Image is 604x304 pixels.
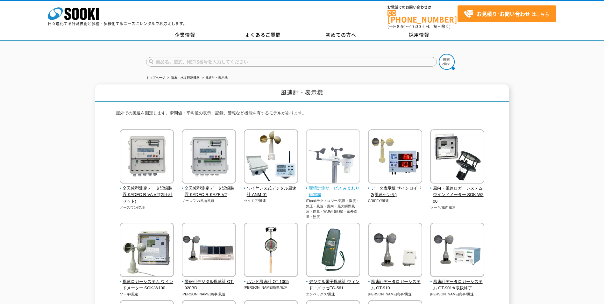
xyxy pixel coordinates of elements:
span: はこちら [464,9,549,19]
span: (平日 ～ 土日、祝日除く) [387,24,451,29]
p: ノースワン/風向風速 [182,198,236,204]
span: 全天候型測定データ記録装置 KADEC-R-KAZE V2 [182,185,236,199]
p: ノースワン/気圧 [120,205,174,210]
a: 風速計データロガーシステム OT-910 [368,272,423,292]
span: ハンド風速計 OT-1005 [244,279,298,285]
span: 17:30 [410,24,421,29]
img: 警報付デジタル風速計 OT-920BD [182,223,236,279]
img: 環境計測サービス みまわり伝書鳩 [306,129,360,185]
span: 初めての方へ [326,31,356,38]
a: ハンド風速計 OT-1005 [244,272,298,285]
a: 風向・風速ロガーシステム ウインドメーター SOK-W200 [430,179,485,205]
p: [PERSON_NAME]商事/風速 [182,292,236,297]
h1: 風速計・表示機 [95,84,509,102]
input: 商品名、型式、NETIS番号を入力してください [146,57,437,67]
img: ハンド風速計 OT-1005 [244,223,298,279]
span: お電話でのお問い合わせは [387,5,458,9]
span: データ表示板 サインロイド2(風速センサ) [368,185,423,199]
span: 風向・風速ロガーシステム ウインドメーター SOK-W200 [430,185,485,205]
p: ツクモア/風速 [244,198,298,204]
a: ワイヤレス式デジタル風速計 ANM-01 [244,179,298,198]
img: 風速計データロガーシステム OT-910 [368,223,422,279]
span: ワイヤレス式デジタル風速計 ANM-01 [244,185,298,199]
a: 気象・水文観測機器 [171,76,200,79]
img: データ表示板 サインロイド2(風速センサ) [368,129,422,185]
img: 全天候型測定データ記録装置 KADEC R-VA V2(気圧計セット) [120,129,174,185]
img: デジタル電子風速計 ウィンド・メッセFG-561 [306,223,360,279]
img: btn_search.png [439,54,455,70]
img: 全天候型測定データ記録装置 KADEC-R-KAZE V2 [182,129,236,185]
p: GRIFFY/風速 [368,198,423,204]
p: 屋外での風速を測定します。瞬間値・平均値の表示、記録、警報など機能を有するモデルがあります。 [116,110,488,120]
p: [PERSON_NAME]商事/風速 [430,292,485,297]
a: 全天候型測定データ記録装置 KADEC R-VA V2(気圧計セット) [120,179,174,205]
a: 全天候型測定データ記録装置 KADEC-R-KAZE V2 [182,179,236,198]
span: 環境計測サービス みまわり伝書鳩 [306,185,360,199]
a: 初めての方へ [302,30,380,40]
p: ITbookテクノロジー/気温・湿度・気圧・風速・風向・最大瞬間風速・雨量・WBGT(簡易)・紫外線量・照度 [306,198,360,219]
p: 日々進化する計測技術と多種・多様化するニーズにレンタルでお応えします。 [48,22,187,25]
img: 風速計データロガーシステム OT-901※取扱終了 [430,223,484,279]
p: [PERSON_NAME]商事/風速 [368,292,423,297]
span: 風速計データロガーシステム OT-901※取扱終了 [430,279,485,292]
a: 風速計データロガーシステム OT-901※取扱終了 [430,272,485,292]
span: 風速ロガーシステム ウインドメーター SOK-W100 [120,279,174,292]
span: 風速計データロガーシステム OT-910 [368,279,423,292]
img: ワイヤレス式デジタル風速計 ANM-01 [244,129,298,185]
a: 採用情報 [380,30,458,40]
a: 警報付デジタル風速計 OT-920BD [182,272,236,292]
a: 企業情報 [146,30,224,40]
a: よくあるご質問 [224,30,302,40]
a: [PHONE_NUMBER] [387,10,458,23]
img: 風向・風速ロガーシステム ウインドメーター SOK-W200 [430,129,484,185]
a: お見積り･お問い合わせはこちら [458,5,556,22]
span: 警報付デジタル風速計 OT-920BD [182,279,236,292]
a: データ表示板 サインロイド2(風速センサ) [368,179,423,198]
p: ソーキ/風向風速 [430,205,485,210]
span: 全天候型測定データ記録装置 KADEC R-VA V2(気圧計セット) [120,185,174,205]
li: 風速計・表示機 [201,75,228,81]
a: 風速ロガーシステム ウインドメーター SOK-W100 [120,272,174,292]
a: 環境計測サービス みまわり伝書鳩 [306,179,360,198]
p: ソーキ/風速 [120,292,174,297]
span: デジタル電子風速計 ウィンド・メッセFG-561 [306,279,360,292]
a: トップページ [146,76,165,79]
p: エンペックス/風速 [306,292,360,297]
strong: お見積り･お問い合わせ [477,10,530,18]
a: デジタル電子風速計 ウィンド・メッセFG-561 [306,272,360,292]
span: 8:50 [397,24,406,29]
p: [PERSON_NAME]商事/風速 [244,285,298,290]
img: 風速ロガーシステム ウインドメーター SOK-W100 [120,223,174,279]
